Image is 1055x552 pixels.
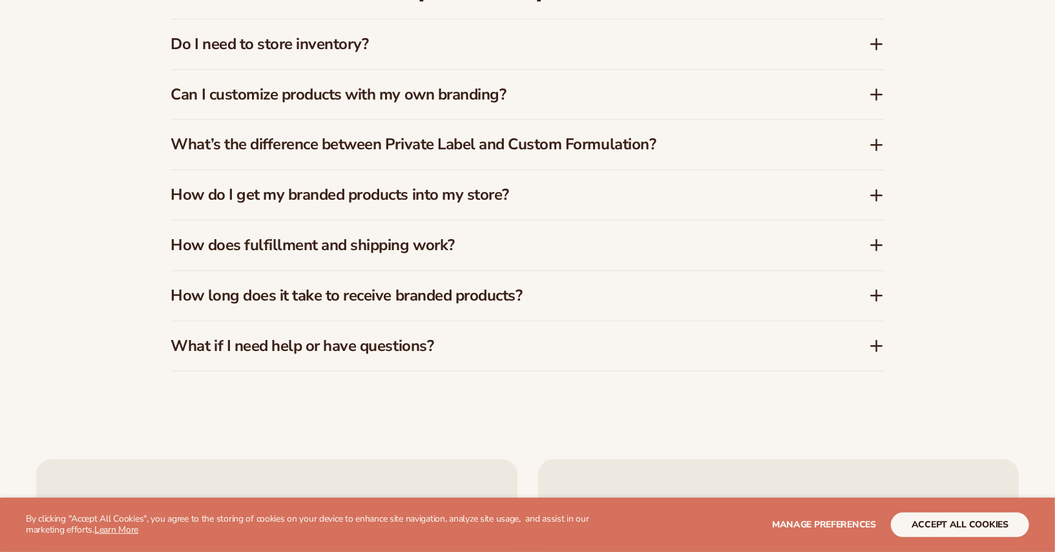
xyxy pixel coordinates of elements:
[891,513,1029,537] button: accept all cookies
[94,524,138,536] a: Learn More
[26,514,604,536] p: By clicking "Accept All Cookies", you agree to the storing of cookies on your device to enhance s...
[171,186,830,204] h3: How do I get my branded products into my store?
[772,518,876,531] span: Manage preferences
[171,135,830,154] h3: What’s the difference between Private Label and Custom Formulation?
[171,236,830,255] h3: How does fulfillment and shipping work?
[171,286,830,305] h3: How long does it take to receive branded products?
[171,85,830,104] h3: Can I customize products with my own branding?
[171,337,830,356] h3: What if I need help or have questions?
[171,35,830,54] h3: Do I need to store inventory?
[772,513,876,537] button: Manage preferences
